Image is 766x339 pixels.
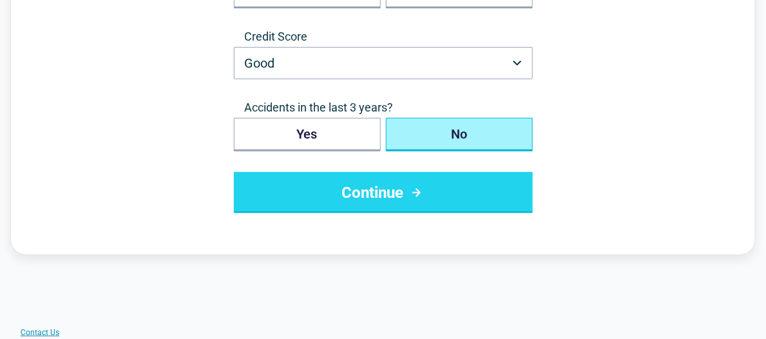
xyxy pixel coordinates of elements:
button: Yes [234,118,381,151]
a: Contact Us [21,327,59,338]
span: Accidents in the last 3 years? [234,100,533,115]
label: Credit Score [234,29,533,44]
button: No [386,118,533,151]
button: Continue [234,172,533,213]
